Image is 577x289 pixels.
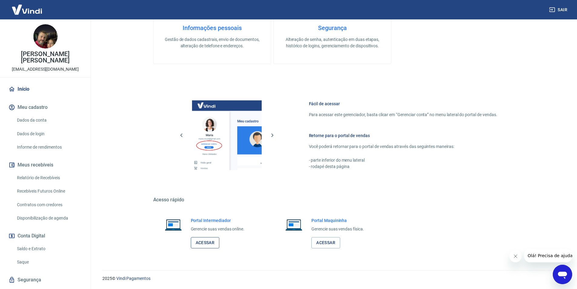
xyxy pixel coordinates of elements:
[5,51,86,64] p: [PERSON_NAME] [PERSON_NAME]
[15,243,83,255] a: Saldo e Extrato
[12,66,79,72] p: [EMAIL_ADDRESS][DOMAIN_NAME]
[191,217,245,223] h6: Portal Intermediador
[7,0,47,19] img: Vindi
[191,226,245,232] p: Gerencie suas vendas online.
[15,185,83,197] a: Recebíveis Futuros Online
[281,217,307,232] img: Imagem de um notebook aberto
[309,163,497,170] p: - rodapé desta página
[311,237,340,248] a: Acessar
[192,100,262,170] img: Imagem da dashboard mostrando o botão de gerenciar conta na sidebar no lado esquerdo
[309,101,497,107] h6: Fácil de acessar
[15,141,83,153] a: Informe de rendimentos
[116,276,151,281] a: Vindi Pagamentos
[7,82,83,96] a: Início
[509,250,522,262] iframe: Fechar mensagem
[102,275,562,282] p: 2025 ©
[309,133,497,139] h6: Retorne para o portal de vendas
[284,36,381,49] p: Alteração de senha, autenticação em duas etapas, histórico de logins, gerenciamento de dispositivos.
[191,237,220,248] a: Acessar
[7,273,83,287] a: Segurança
[7,158,83,172] button: Meus recebíveis
[553,265,572,284] iframe: Botão para abrir a janela de mensagens
[15,199,83,211] a: Contratos com credores
[284,24,381,32] h4: Segurança
[15,212,83,224] a: Disponibilização de agenda
[311,226,364,232] p: Gerencie suas vendas física.
[15,256,83,268] a: Saque
[4,4,51,9] span: Olá! Precisa de ajuda?
[153,197,512,203] h5: Acesso rápido
[7,101,83,114] button: Meu cadastro
[309,143,497,150] p: Você poderá retornar para o portal de vendas através das seguintes maneiras:
[309,157,497,163] p: - parte inferior do menu lateral
[15,128,83,140] a: Dados de login
[7,229,83,243] button: Conta Digital
[548,4,570,15] button: Sair
[15,114,83,126] a: Dados da conta
[309,112,497,118] p: Para acessar este gerenciador, basta clicar em “Gerenciar conta” no menu lateral do portal de ven...
[163,24,261,32] h4: Informações pessoais
[163,36,261,49] p: Gestão de dados cadastrais, envio de documentos, alteração de telefone e endereços.
[161,217,186,232] img: Imagem de um notebook aberto
[524,249,572,262] iframe: Mensagem da empresa
[33,24,58,49] img: f6980a9b-fb3d-4d39-9a8a-3c4ebdc9b148.jpeg
[15,172,83,184] a: Relatório de Recebíveis
[311,217,364,223] h6: Portal Maquininha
